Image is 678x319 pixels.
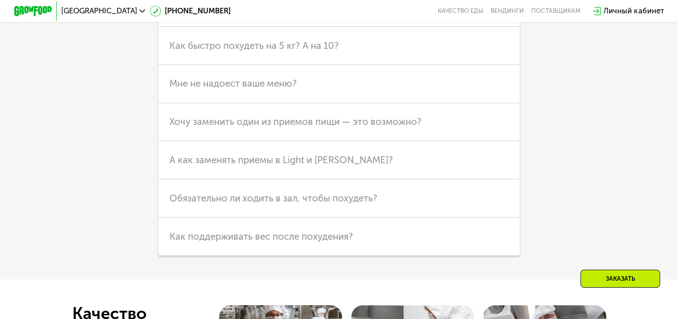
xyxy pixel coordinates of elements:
a: Качество еды [438,7,483,15]
div: Личный кабинет [603,6,664,17]
span: Обязательно ли ходить в зал, чтобы похудеть? [169,193,377,204]
div: Заказать [580,270,660,288]
span: Мне не надоест ваше меню? [169,78,297,89]
span: Как поддерживать вес после похудения? [169,231,353,242]
a: Вендинги [491,7,524,15]
span: Как быстро похудеть на 5 кг? А на 10? [169,40,339,51]
span: А как заменять приемы в Light и [PERSON_NAME]? [169,154,393,165]
a: [PHONE_NUMBER] [150,6,231,17]
span: Хочу заменить один из приемов пищи — это возможно? [169,116,422,127]
div: поставщикам [531,7,580,15]
span: [GEOGRAPHIC_DATA] [61,7,137,15]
